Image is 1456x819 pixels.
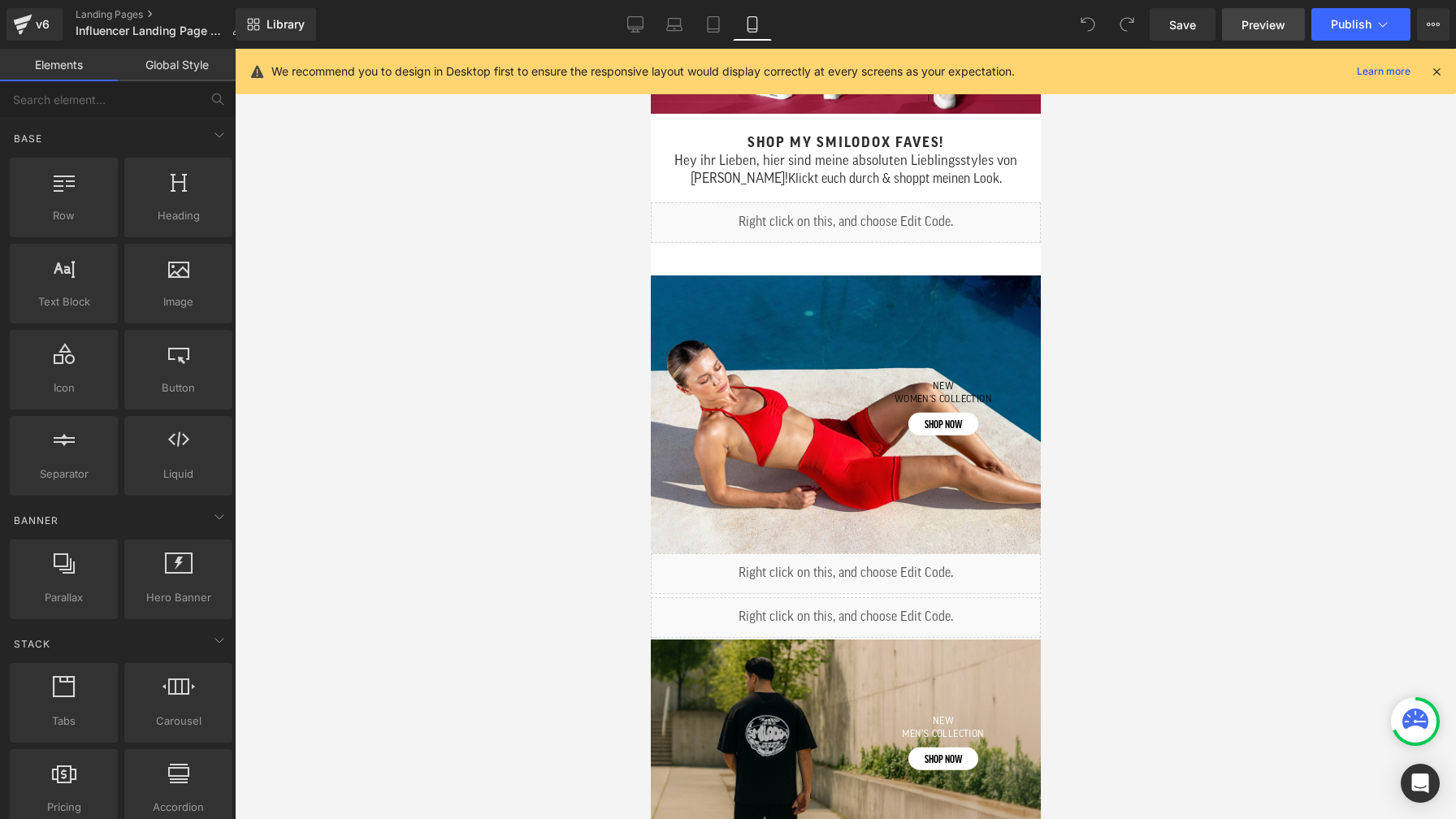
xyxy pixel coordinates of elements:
div: v6 [32,14,53,35]
a: SHOP NOW [258,699,327,721]
a: v6 [6,8,63,41]
a: Desktop [616,8,655,41]
span: Accordion [129,799,227,816]
span: Icon [15,379,113,396]
span: Save [1169,16,1196,33]
a: Mobile [733,8,772,41]
button: Publish [1311,8,1410,41]
span: shop now [274,366,311,385]
span: SHOP NOW [274,700,311,720]
span: Influencer Landing Page Dev [76,24,225,37]
span: Button [129,379,227,396]
a: shop now [258,364,327,387]
span: Hero Banner [129,589,227,606]
p: We recommend you to design in Desktop first to ensure the responsive layout would display correct... [271,63,1015,80]
span: Heading [129,207,227,224]
span: Liquid [129,466,227,483]
a: Laptop [655,8,694,41]
font: new [282,667,303,677]
a: Learn more [1350,62,1417,81]
span: new [282,332,303,342]
span: Banner [12,513,60,528]
span: Stack [12,636,52,652]
div: Open Intercom Messenger [1401,764,1440,803]
span: Text Block [15,293,113,310]
span: Row [15,207,113,224]
span: Shop my Smilodox Faves! [97,87,294,101]
span: Parallax [15,589,113,606]
button: More [1417,8,1449,41]
button: Undo [1072,8,1104,41]
span: Publish [1331,18,1371,31]
span: Image [129,293,227,310]
span: Base [12,131,44,146]
span: Carousel [129,713,227,730]
span: Preview [1241,16,1285,33]
a: Tablet [694,8,733,41]
span: women's collection [244,344,341,354]
a: New Library [236,8,316,41]
a: Preview [1222,8,1305,41]
a: Landing Pages [76,8,256,21]
a: Global Style [118,49,236,81]
span: Tabs [15,713,113,730]
span: Pricing [15,799,113,816]
button: Redo [1111,8,1143,41]
span: Klickt euch durch & shoppt meinen Look. [137,123,351,136]
font: men’s collection [251,679,333,689]
span: Hey ihr Lieben, hier sind meine absoluten Lieblingsstyles von [PERSON_NAME]! [24,105,366,136]
span: Library [266,17,305,32]
span: Separator [15,466,113,483]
